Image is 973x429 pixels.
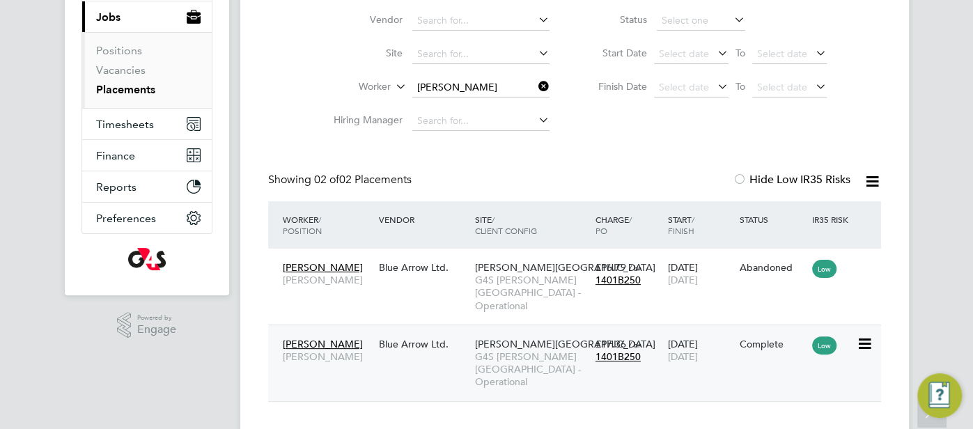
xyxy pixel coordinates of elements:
[664,207,736,243] div: Start
[664,331,736,370] div: [DATE]
[96,63,146,77] a: Vacancies
[731,44,749,62] span: To
[412,111,550,131] input: Search for...
[117,312,176,338] a: Powered byEngage
[314,173,339,187] span: 02 of
[283,274,372,286] span: [PERSON_NAME]
[81,248,212,270] a: Go to home page
[311,80,391,94] label: Worker
[664,254,736,293] div: [DATE]
[412,11,550,31] input: Search for...
[629,339,641,350] span: / hr
[667,214,694,236] span: / Finish
[736,207,809,232] div: Status
[96,83,155,96] a: Placements
[96,118,154,131] span: Timesheets
[596,274,641,286] span: 1401B250
[740,338,805,350] div: Complete
[82,109,212,139] button: Timesheets
[322,114,403,126] label: Hiring Manager
[322,13,403,26] label: Vendor
[82,140,212,171] button: Finance
[475,214,537,236] span: / Client Config
[96,44,142,57] a: Positions
[592,207,664,243] div: Charge
[279,330,881,342] a: [PERSON_NAME][PERSON_NAME]Blue Arrow Ltd.[PERSON_NAME][GEOGRAPHIC_DATA]G4S [PERSON_NAME][GEOGRAPH...
[812,336,836,354] span: Low
[96,149,135,162] span: Finance
[584,47,647,59] label: Start Date
[917,373,962,418] button: Engage Resource Center
[659,81,709,93] span: Select date
[475,350,589,389] span: G4S [PERSON_NAME][GEOGRAPHIC_DATA] - Operational
[82,1,212,32] button: Jobs
[475,261,655,274] span: [PERSON_NAME][GEOGRAPHIC_DATA]
[283,338,363,350] span: [PERSON_NAME]
[82,171,212,202] button: Reports
[375,207,472,232] div: Vendor
[757,47,807,60] span: Select date
[596,261,626,274] span: £16.79
[629,263,641,273] span: / hr
[584,13,647,26] label: Status
[731,77,749,95] span: To
[596,338,626,350] span: £17.36
[279,253,881,265] a: [PERSON_NAME][PERSON_NAME]Blue Arrow Ltd.[PERSON_NAME][GEOGRAPHIC_DATA]G4S [PERSON_NAME][GEOGRAPH...
[812,260,836,278] span: Low
[137,312,176,324] span: Powered by
[268,173,414,187] div: Showing
[667,350,697,363] span: [DATE]
[82,203,212,233] button: Preferences
[96,10,120,24] span: Jobs
[137,324,176,336] span: Engage
[128,248,166,270] img: g4s-logo-retina.png
[283,350,372,363] span: [PERSON_NAME]
[412,45,550,64] input: Search for...
[475,338,655,350] span: [PERSON_NAME][GEOGRAPHIC_DATA]
[596,350,641,363] span: 1401B250
[96,180,137,194] span: Reports
[596,214,632,236] span: / PO
[475,274,589,312] span: G4S [PERSON_NAME][GEOGRAPHIC_DATA] - Operational
[279,207,375,243] div: Worker
[733,173,850,187] label: Hide Low IR35 Risks
[314,173,412,187] span: 02 Placements
[584,80,647,93] label: Finish Date
[82,32,212,108] div: Jobs
[412,78,550,97] input: Search for...
[659,47,709,60] span: Select date
[472,207,592,243] div: Site
[375,331,472,357] div: Blue Arrow Ltd.
[375,254,472,281] div: Blue Arrow Ltd.
[757,81,807,93] span: Select date
[809,207,857,232] div: IR35 Risk
[283,214,322,236] span: / Position
[740,261,805,274] div: Abandoned
[283,261,363,274] span: [PERSON_NAME]
[667,274,697,286] span: [DATE]
[322,47,403,59] label: Site
[96,212,156,225] span: Preferences
[657,11,745,31] input: Select one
